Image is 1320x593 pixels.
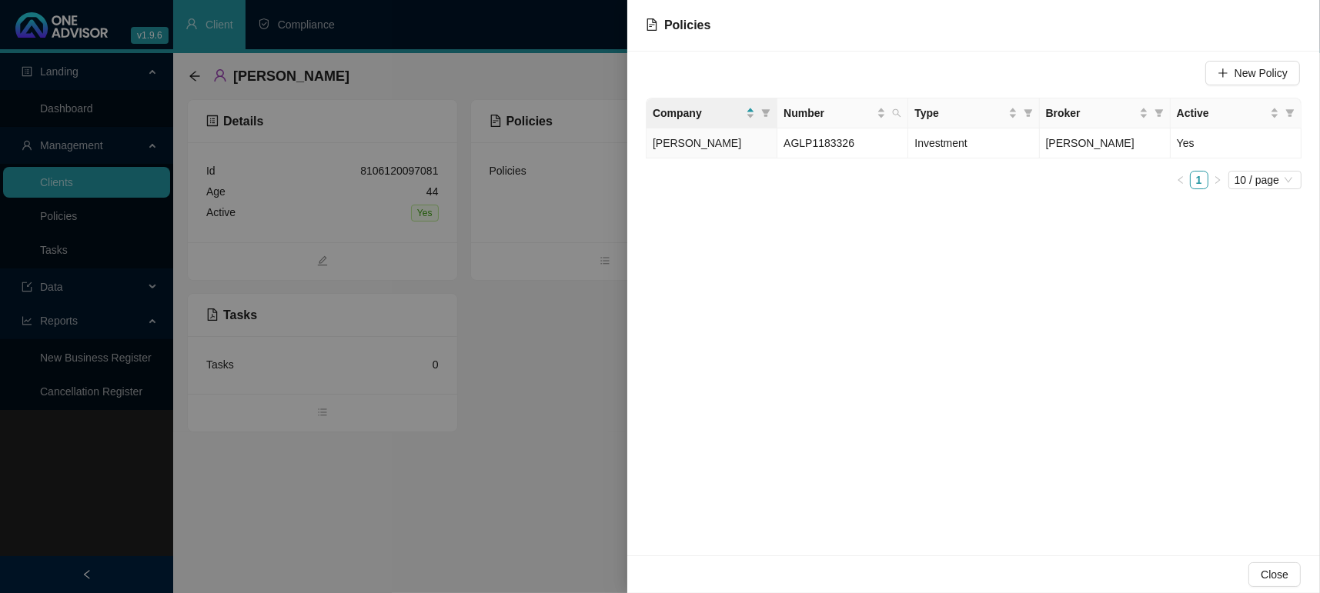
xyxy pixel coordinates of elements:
span: right [1213,175,1222,185]
th: Number [777,98,908,128]
span: filter [1024,108,1033,118]
span: filter [1155,108,1164,118]
th: Type [908,98,1039,128]
th: Broker [1040,98,1171,128]
span: filter [1285,108,1295,118]
span: 10 / page [1235,172,1295,188]
span: Company [653,105,743,122]
button: New Policy [1205,61,1300,85]
span: filter [761,108,770,118]
span: plus [1218,68,1228,78]
li: Next Page [1208,171,1227,189]
span: [PERSON_NAME] [653,137,741,149]
span: Broker [1046,105,1136,122]
span: New Policy [1235,65,1288,82]
div: Page Size [1228,171,1302,189]
button: left [1171,171,1190,189]
span: search [892,108,901,118]
span: left [1176,175,1185,185]
th: Active [1171,98,1302,128]
span: Type [914,105,1004,122]
li: Previous Page [1171,171,1190,189]
span: Number [784,105,874,122]
button: right [1208,171,1227,189]
td: Yes [1171,128,1302,158]
span: [PERSON_NAME] [1046,137,1135,149]
span: Active [1177,105,1267,122]
a: 1 [1191,172,1208,188]
span: filter [1282,102,1298,125]
span: AGLP1183326 [784,137,854,149]
span: filter [1021,102,1036,125]
li: 1 [1190,171,1208,189]
span: filter [1151,102,1167,125]
button: Close [1248,562,1301,587]
span: Investment [914,137,967,149]
span: search [889,102,904,125]
span: file-text [646,18,658,31]
span: Policies [664,18,710,32]
span: Close [1261,566,1288,583]
span: filter [758,102,774,125]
